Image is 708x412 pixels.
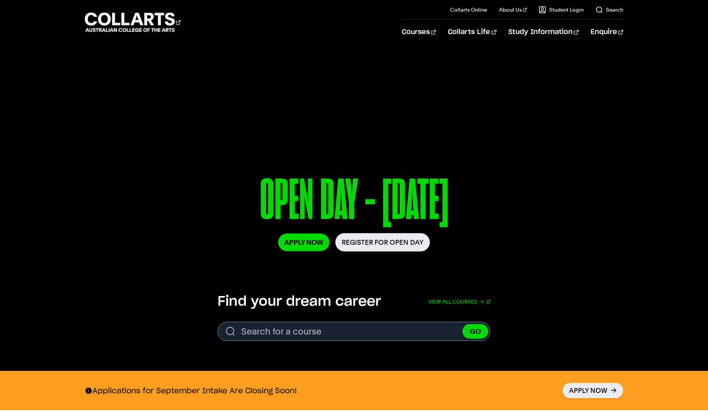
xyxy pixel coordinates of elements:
[218,322,490,341] form: Search
[508,20,579,45] a: Study Information
[145,171,563,233] p: OPEN DAY - [DATE]
[563,383,623,398] a: Apply Now
[335,233,430,251] a: Register for Open Day
[85,12,181,33] div: Go to homepage
[450,6,487,13] a: Collarts Online
[595,6,623,13] a: Search
[278,234,329,251] a: Apply Now
[591,20,623,45] a: Enquire
[428,293,490,310] a: View all courses
[218,293,381,310] h2: Find your dream career
[499,6,527,13] a: About Us
[539,6,584,13] a: Student Login
[448,20,496,45] a: Collarts Life
[402,20,436,45] a: Courses
[85,386,297,396] p: Applications for September Intake Are Closing Soon!
[218,322,490,341] input: Search for a course
[462,324,488,339] button: GO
